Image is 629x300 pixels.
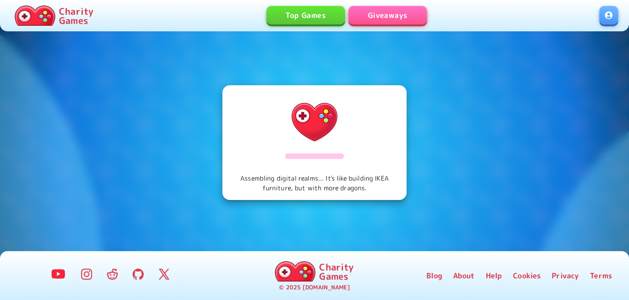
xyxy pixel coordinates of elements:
img: Instagram Logo [81,269,92,280]
a: Charity Games [271,259,357,283]
a: Giveaways [349,6,427,24]
p: Charity Games [319,262,354,281]
img: GitHub Logo [133,269,144,280]
img: Charity.Games [275,261,315,282]
img: Charity.Games [15,6,55,26]
img: Reddit Logo [107,269,118,280]
a: Cookies [513,270,541,281]
img: Twitter Logo [158,269,169,280]
a: Privacy [552,270,579,281]
a: Blog [426,270,442,281]
a: Help [486,270,502,281]
p: © 2025 [DOMAIN_NAME] [279,283,349,292]
a: Charity Games [11,4,97,28]
a: Terms [590,270,612,281]
p: Charity Games [59,6,93,25]
a: Top Games [267,6,345,24]
a: About [453,270,475,281]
